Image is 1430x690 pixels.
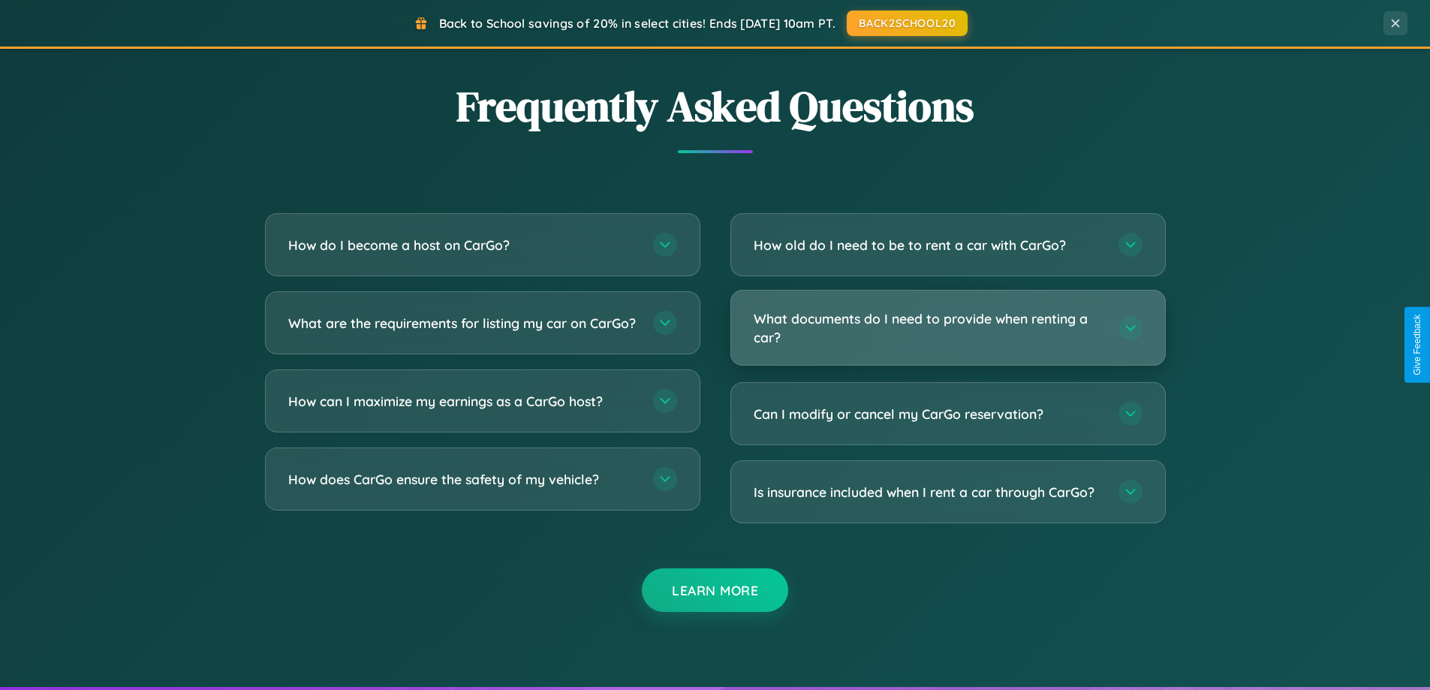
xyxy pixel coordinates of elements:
[1412,315,1422,375] div: Give Feedback
[754,236,1103,255] h3: How old do I need to be to rent a car with CarGo?
[847,11,968,36] button: BACK2SCHOOL20
[754,309,1103,346] h3: What documents do I need to provide when renting a car?
[288,470,638,489] h3: How does CarGo ensure the safety of my vehicle?
[288,392,638,411] h3: How can I maximize my earnings as a CarGo host?
[439,16,835,31] span: Back to School savings of 20% in select cities! Ends [DATE] 10am PT.
[754,405,1103,423] h3: Can I modify or cancel my CarGo reservation?
[265,77,1166,135] h2: Frequently Asked Questions
[288,236,638,255] h3: How do I become a host on CarGo?
[754,483,1103,502] h3: Is insurance included when I rent a car through CarGo?
[642,568,788,612] button: Learn More
[288,314,638,333] h3: What are the requirements for listing my car on CarGo?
